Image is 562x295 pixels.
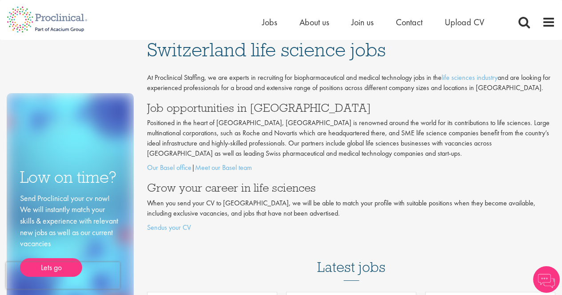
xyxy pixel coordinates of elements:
p: When you send your CV to [GEOGRAPHIC_DATA], we will be able to match your profile with suitable p... [147,198,555,219]
a: Our Basel office [147,163,191,172]
a: Meet our Basel team [195,163,252,172]
a: life sciences industry [442,73,498,82]
p: At Proclinical Staffing, we are experts in recruiting for biopharmaceutical and medical technolog... [147,73,555,93]
p: | [147,163,555,173]
span: Switzerland life science jobs [147,38,386,62]
a: Sendus your CV [147,223,191,232]
a: Join us [351,16,374,28]
div: Send Proclinical your cv now! We will instantly match your skills & experience with relevant new ... [20,193,120,277]
a: Jobs [262,16,277,28]
h3: Job opportunities in [GEOGRAPHIC_DATA] [147,102,555,114]
img: Chatbot [533,266,560,293]
p: Positioned in the heart of [GEOGRAPHIC_DATA], [GEOGRAPHIC_DATA] is renowned around the world for ... [147,118,555,158]
a: Contact [396,16,422,28]
h3: Grow your career in life sciences [147,182,555,193]
a: About us [299,16,329,28]
a: Upload CV [445,16,484,28]
h3: Low on time? [20,169,120,186]
iframe: reCAPTCHA [6,262,120,289]
a: Lets go [20,258,82,277]
h3: Latest jobs [317,237,386,281]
